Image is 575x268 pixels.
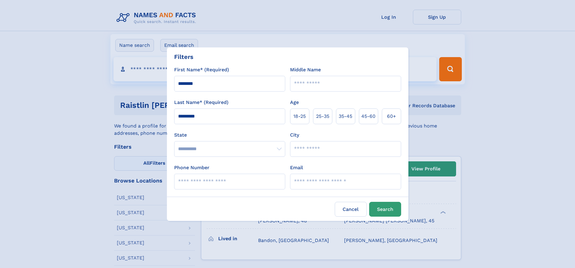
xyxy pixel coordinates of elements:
label: Phone Number [174,164,209,171]
button: Search [369,202,401,217]
label: Middle Name [290,66,321,73]
span: 60+ [387,113,396,120]
label: Age [290,99,299,106]
label: City [290,131,299,139]
div: Filters [174,52,193,61]
label: First Name* (Required) [174,66,229,73]
label: Cancel [335,202,367,217]
label: State [174,131,285,139]
span: 45‑60 [361,113,375,120]
span: 35‑45 [339,113,352,120]
span: 25‑35 [316,113,329,120]
label: Last Name* (Required) [174,99,228,106]
label: Email [290,164,303,171]
span: 18‑25 [293,113,306,120]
